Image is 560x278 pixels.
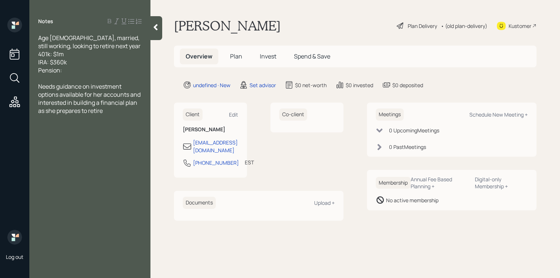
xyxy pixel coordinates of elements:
h6: Co-client [279,108,307,121]
div: Kustomer [509,22,531,30]
span: Invest [260,52,276,60]
div: 0 Upcoming Meeting s [389,126,439,134]
h6: Meetings [376,108,404,121]
div: Edit [229,111,238,118]
span: 401k: $1m [38,50,64,58]
div: No active membership [386,196,439,204]
div: Plan Delivery [408,22,437,30]
div: Schedule New Meeting + [469,111,528,118]
h1: [PERSON_NAME] [174,18,281,34]
h6: Membership [376,177,411,189]
span: Needs guidance on investment options available for her accounts and interested in building a fina... [38,82,142,115]
span: Pension: [38,66,62,74]
div: Annual Fee Based Planning + [411,176,469,190]
img: retirable_logo.png [7,230,22,245]
span: Overview [186,52,212,60]
h6: Client [183,108,203,121]
span: Plan [230,52,242,60]
div: $0 invested [346,81,373,89]
div: 0 Past Meeting s [389,143,426,151]
div: Set advisor [250,81,276,89]
span: IRA: $360k [38,58,67,66]
div: EST [245,158,254,166]
div: [PHONE_NUMBER] [193,159,239,167]
div: [EMAIL_ADDRESS][DOMAIN_NAME] [193,139,238,154]
div: Log out [6,253,23,260]
label: Notes [38,18,53,25]
div: Upload + [314,199,335,206]
span: Spend & Save [294,52,330,60]
div: undefined · New [193,81,230,89]
h6: [PERSON_NAME] [183,126,238,133]
div: $0 net-worth [295,81,327,89]
span: Age [DEMOGRAPHIC_DATA], married, still working, looking to retire next year [38,34,141,50]
div: $0 deposited [392,81,423,89]
div: Digital-only Membership + [475,176,528,190]
div: • (old plan-delivery) [441,22,487,30]
h6: Documents [183,197,216,209]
